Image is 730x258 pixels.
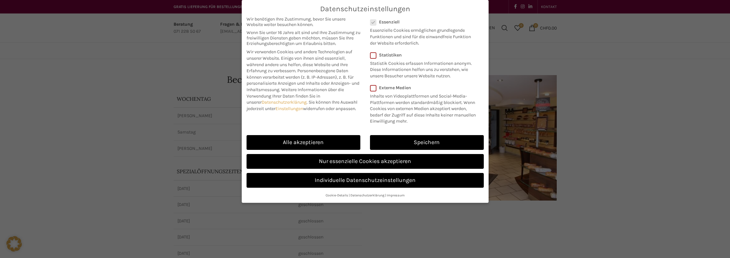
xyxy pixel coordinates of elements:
span: Datenschutzeinstellungen [320,5,410,13]
span: Weitere Informationen über die Verwendung Ihrer Daten finden Sie in unserer . [247,87,344,105]
span: Wir verwenden Cookies und andere Technologien auf unserer Website. Einige von ihnen sind essenzie... [247,49,352,73]
a: Datenschutzerklärung [350,193,384,197]
a: Nur essenzielle Cookies akzeptieren [247,154,484,169]
a: Datenschutzerklärung [262,99,307,105]
a: Speichern [370,135,484,150]
a: Cookie-Details [326,193,348,197]
p: Inhalte von Videoplattformen und Social-Media-Plattformen werden standardmäßig blockiert. Wenn Co... [370,90,480,125]
a: Einstellungen [275,106,303,111]
span: Wenn Sie unter 16 Jahre alt sind und Ihre Zustimmung zu freiwilligen Diensten geben möchten, müss... [247,30,360,46]
span: Personenbezogene Daten können verarbeitet werden (z. B. IP-Adressen), z. B. für personalisierte A... [247,68,359,92]
a: Alle akzeptieren [247,135,360,150]
label: Externe Medien [370,85,480,90]
span: Sie können Ihre Auswahl jederzeit unter widerrufen oder anpassen. [247,99,357,111]
a: Impressum [387,193,405,197]
label: Statistiken [370,52,475,58]
label: Essenziell [370,19,475,25]
a: Individuelle Datenschutzeinstellungen [247,173,484,188]
span: Wir benötigen Ihre Zustimmung, bevor Sie unsere Website weiter besuchen können. [247,16,360,27]
p: Essenzielle Cookies ermöglichen grundlegende Funktionen und sind für die einwandfreie Funktion de... [370,25,475,46]
p: Statistik Cookies erfassen Informationen anonym. Diese Informationen helfen uns zu verstehen, wie... [370,58,475,79]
